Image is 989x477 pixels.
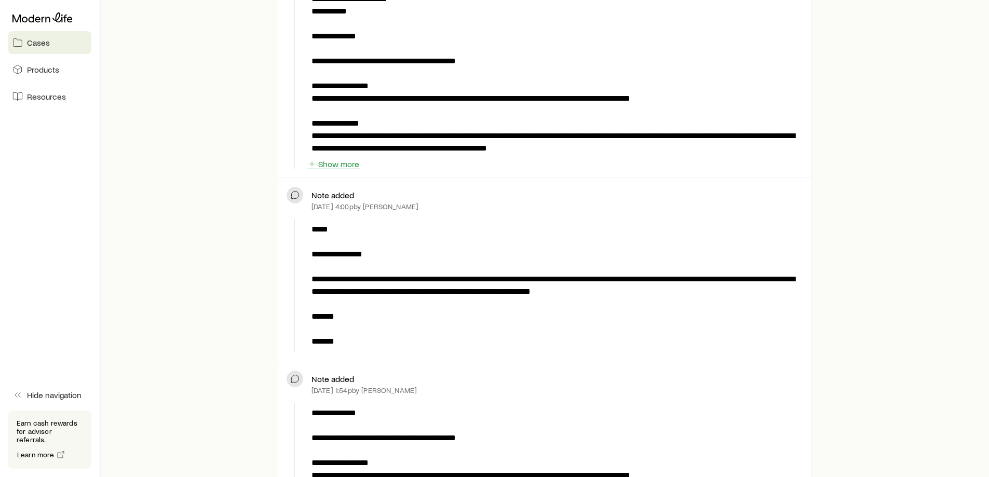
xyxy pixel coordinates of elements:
a: Products [8,58,91,81]
p: [DATE] 1:54p by [PERSON_NAME] [311,386,417,394]
span: Resources [27,91,66,102]
p: Earn cash rewards for advisor referrals. [17,419,83,444]
p: [DATE] 4:00p by [PERSON_NAME] [311,202,418,211]
span: Cases [27,37,50,48]
p: Note added [311,190,354,200]
button: Hide navigation [8,384,91,406]
button: Show more [307,159,360,169]
a: Resources [8,85,91,108]
p: Note added [311,374,354,384]
span: Learn more [17,451,55,458]
span: Products [27,64,59,75]
a: Cases [8,31,91,54]
span: Hide navigation [27,390,82,400]
div: Earn cash rewards for advisor referrals.Learn more [8,411,91,469]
